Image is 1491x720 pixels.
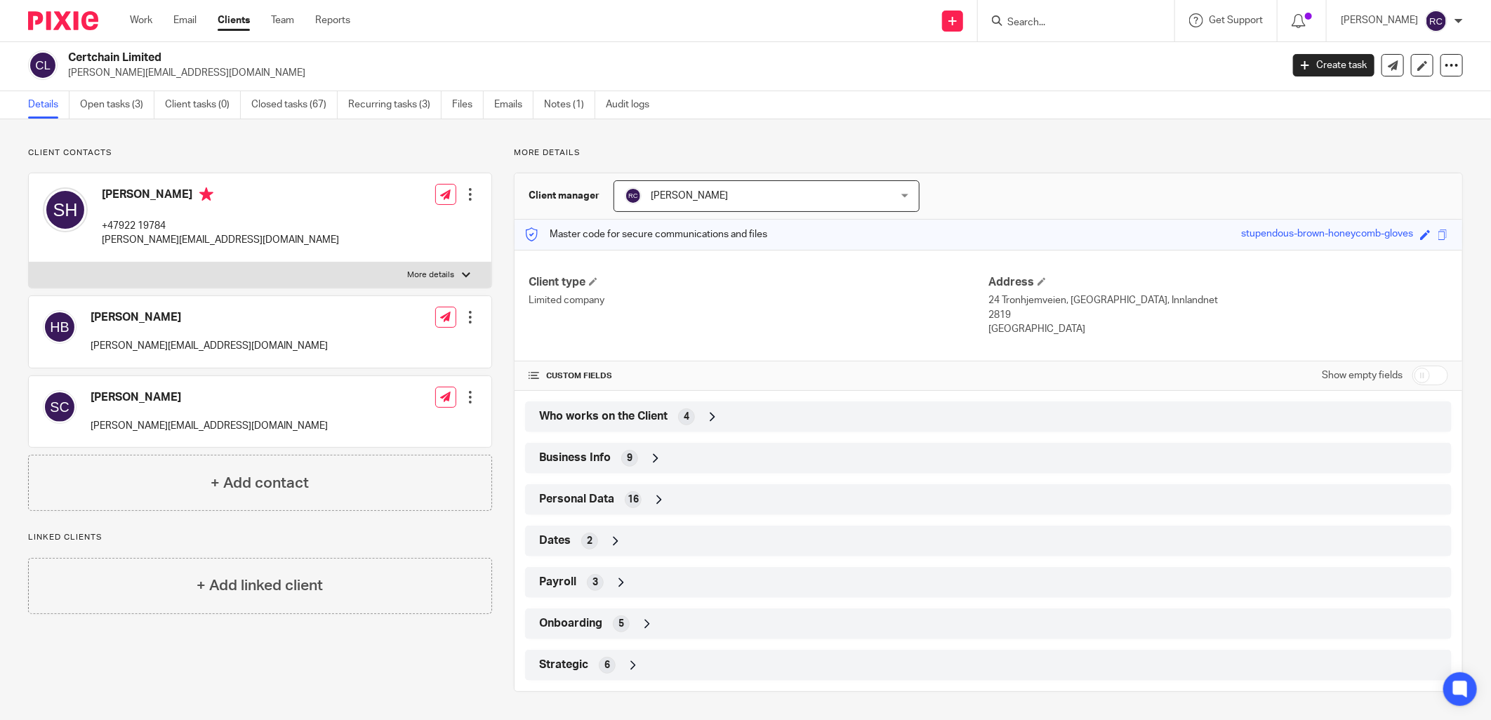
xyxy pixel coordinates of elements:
h3: Client manager [529,189,599,203]
p: [PERSON_NAME] [1341,13,1418,27]
h4: CUSTOM FIELDS [529,371,988,382]
span: Personal Data [539,492,614,507]
img: svg%3E [43,390,77,424]
h4: [PERSON_NAME] [91,310,328,325]
p: [PERSON_NAME][EMAIL_ADDRESS][DOMAIN_NAME] [68,66,1272,80]
a: Open tasks (3) [80,91,154,119]
p: [PERSON_NAME][EMAIL_ADDRESS][DOMAIN_NAME] [91,419,328,433]
a: Closed tasks (67) [251,91,338,119]
span: Who works on the Client [539,409,668,424]
p: Master code for secure communications and files [525,227,767,241]
a: Details [28,91,69,119]
img: Pixie [28,11,98,30]
h4: Client type [529,275,988,290]
a: Client tasks (0) [165,91,241,119]
img: svg%3E [625,187,642,204]
span: Strategic [539,658,588,672]
span: Onboarding [539,616,602,631]
p: Linked clients [28,532,492,543]
h2: Certchain Limited [68,51,1031,65]
a: Audit logs [606,91,660,119]
h4: + Add linked client [197,575,323,596]
label: Show empty fields [1322,368,1403,382]
h4: [PERSON_NAME] [102,187,339,205]
span: [PERSON_NAME] [651,191,728,201]
span: 3 [592,575,598,589]
input: Search [1006,17,1132,29]
span: 9 [627,451,632,465]
span: 4 [684,410,689,424]
img: svg%3E [1425,10,1447,32]
img: svg%3E [43,187,88,232]
span: 6 [604,658,610,672]
img: svg%3E [28,51,58,80]
span: 5 [618,617,624,631]
span: Dates [539,533,571,548]
a: Team [271,13,294,27]
span: Get Support [1209,15,1263,25]
h4: + Add contact [211,472,309,494]
span: Business Info [539,451,611,465]
p: [PERSON_NAME][EMAIL_ADDRESS][DOMAIN_NAME] [91,339,328,353]
p: More details [514,147,1463,159]
p: Client contacts [28,147,492,159]
p: 24 Tronhjemveien, [GEOGRAPHIC_DATA], Innlandnet [988,293,1448,307]
p: More details [408,269,455,281]
span: 2 [587,534,592,548]
span: 16 [628,493,639,507]
a: Email [173,13,197,27]
p: [PERSON_NAME][EMAIL_ADDRESS][DOMAIN_NAME] [102,233,339,247]
a: Clients [218,13,250,27]
a: Create task [1293,54,1374,76]
a: Files [452,91,484,119]
h4: Address [988,275,1448,290]
p: +47922 19784 [102,219,339,233]
a: Notes (1) [544,91,595,119]
a: Reports [315,13,350,27]
i: Primary [199,187,213,201]
div: stupendous-brown-honeycomb-gloves [1241,227,1413,243]
a: Recurring tasks (3) [348,91,442,119]
h4: [PERSON_NAME] [91,390,328,405]
p: 2819 [988,308,1448,322]
p: Limited company [529,293,988,307]
a: Work [130,13,152,27]
p: [GEOGRAPHIC_DATA] [988,322,1448,336]
span: Payroll [539,575,576,589]
a: Emails [494,91,534,119]
img: svg%3E [43,310,77,344]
